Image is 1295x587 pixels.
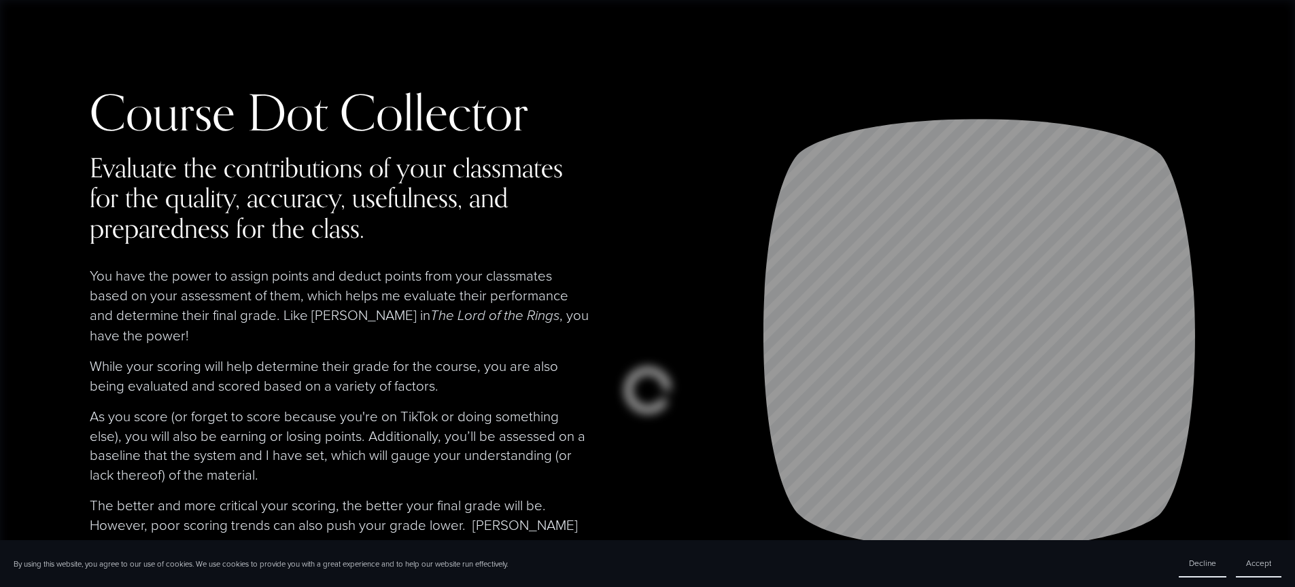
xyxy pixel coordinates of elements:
[340,86,528,139] div: Collector
[1179,550,1226,577] button: Decline
[1189,557,1216,569] span: Decline
[90,356,593,395] p: While your scoring will help determine their grade for the course, you are also being evaluated a...
[90,495,593,554] p: The better and more critical your scoring, the better your final grade will be. However, poor sco...
[90,153,593,244] h4: Evaluate the contributions of your classmates for the quality, accuracy, usefulness, and prepared...
[1246,557,1271,569] span: Accept
[247,86,328,139] div: Dot
[90,406,593,484] p: As you score (or forget to score because you're on TikTok or doing something else), you will also...
[90,266,593,345] p: You have the power to assign points and deduct points from your classmates based on your assessme...
[1236,550,1281,577] button: Accept
[90,86,235,139] div: Course
[430,308,559,324] em: The Lord of the Rings
[14,558,508,569] p: By using this website, you agree to our use of cookies. We use cookies to provide you with a grea...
